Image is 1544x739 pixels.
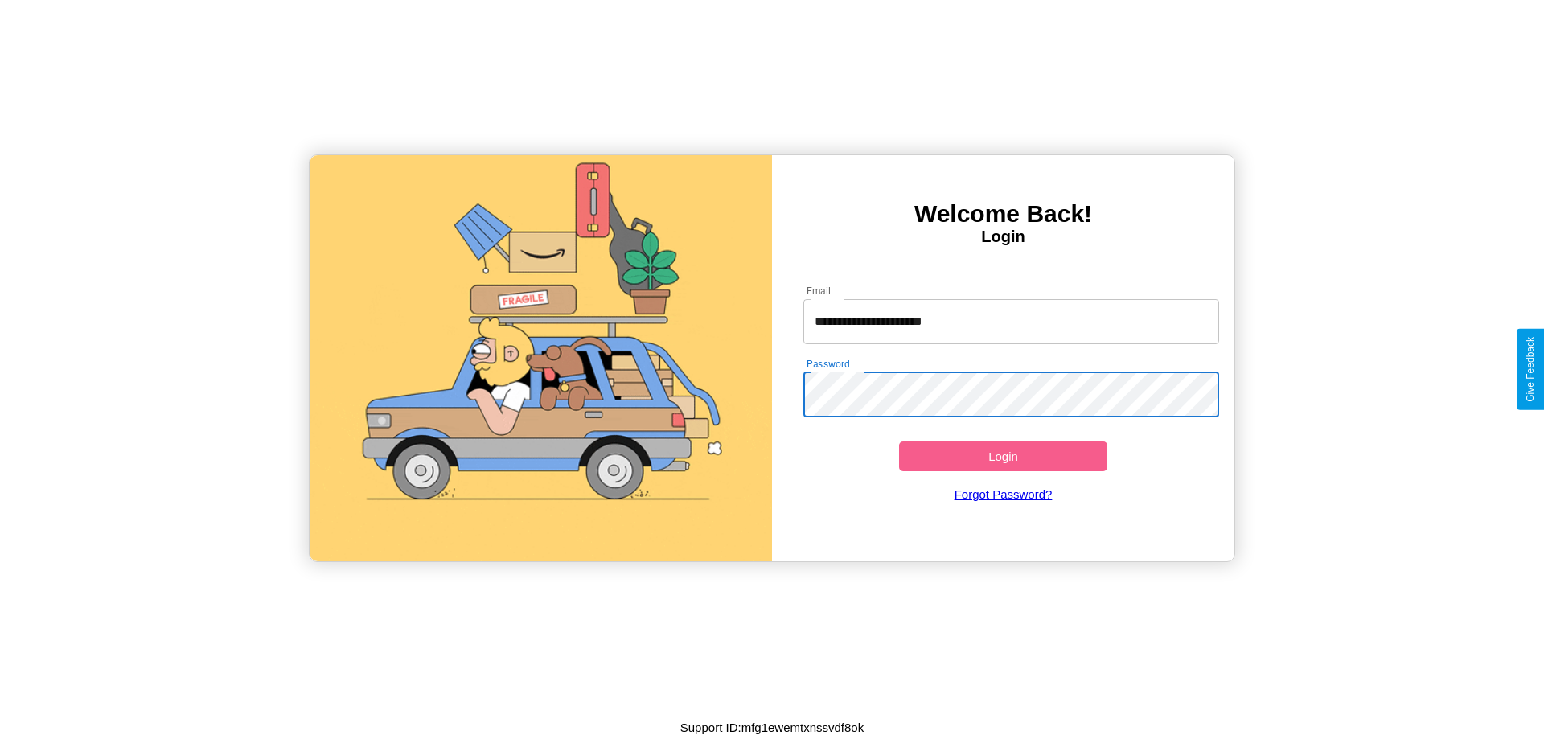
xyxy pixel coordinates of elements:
a: Forgot Password? [795,471,1212,517]
label: Password [807,357,849,371]
h3: Welcome Back! [772,200,1234,228]
h4: Login [772,228,1234,246]
button: Login [899,441,1107,471]
img: gif [310,155,772,561]
div: Give Feedback [1525,337,1536,402]
p: Support ID: mfg1ewemtxnssvdf8ok [680,716,864,738]
label: Email [807,284,832,298]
